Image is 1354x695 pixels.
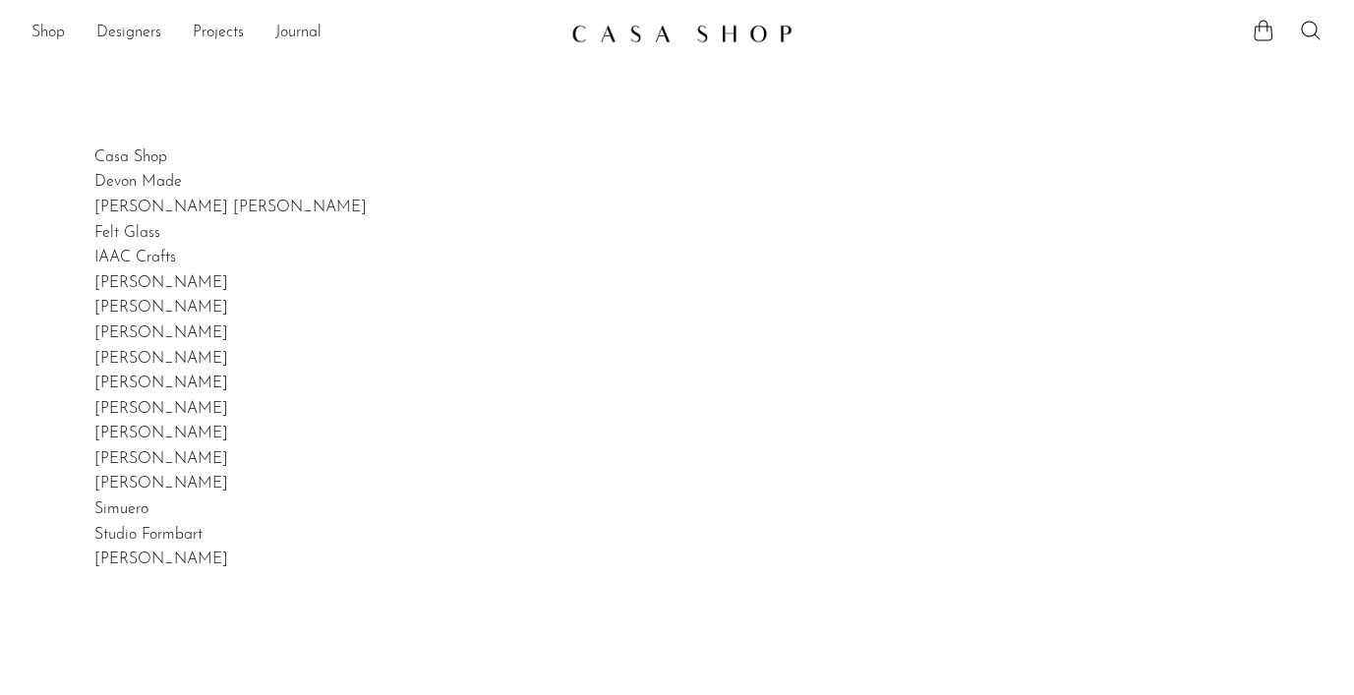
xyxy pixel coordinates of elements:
[193,21,244,46] a: Projects
[94,551,228,567] a: [PERSON_NAME]
[94,275,228,291] a: [PERSON_NAME]
[94,200,367,215] a: [PERSON_NAME] [PERSON_NAME]
[94,225,160,241] a: Felt Glass
[94,325,228,341] a: [PERSON_NAME]
[94,426,228,441] a: [PERSON_NAME]
[275,21,322,46] a: Journal
[94,501,148,517] a: Simuero
[94,451,228,467] a: [PERSON_NAME]
[94,376,228,391] a: [PERSON_NAME]
[31,17,556,50] ul: NEW HEADER MENU
[94,527,203,543] a: Studio Formbart
[96,21,161,46] a: Designers
[94,174,182,190] a: Devon Made
[31,21,65,46] a: Shop
[94,401,228,417] a: [PERSON_NAME]
[94,476,228,492] a: [PERSON_NAME]
[94,250,176,265] a: IAAC Crafts
[94,351,228,367] a: [PERSON_NAME]
[94,149,167,165] a: Casa Shop
[31,17,556,50] nav: Desktop navigation
[94,300,228,316] a: [PERSON_NAME]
